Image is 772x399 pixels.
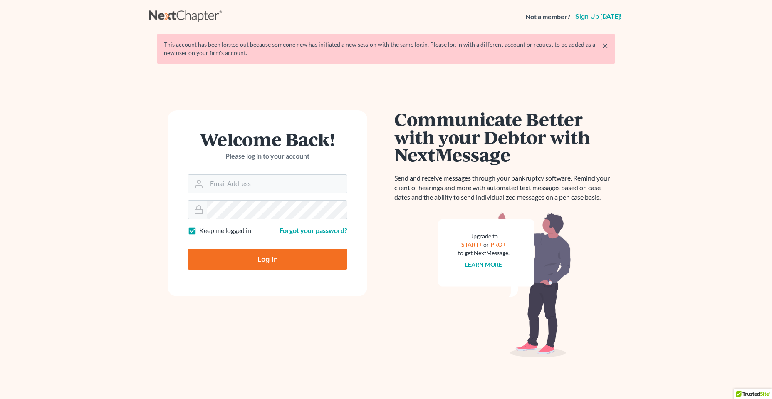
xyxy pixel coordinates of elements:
a: Learn more [465,261,502,268]
h1: Communicate Better with your Debtor with NextMessage [394,110,615,164]
input: Log In [188,249,347,270]
a: × [602,40,608,50]
div: This account has been logged out because someone new has initiated a new session with the same lo... [164,40,608,57]
a: START+ [462,241,482,248]
strong: Not a member? [525,12,570,22]
div: Upgrade to [458,232,510,240]
p: Send and receive messages through your bankruptcy software. Remind your client of hearings and mo... [394,173,615,202]
h1: Welcome Back! [188,130,347,148]
a: Sign up [DATE]! [574,13,623,20]
input: Email Address [207,175,347,193]
label: Keep me logged in [199,226,251,235]
img: nextmessage_bg-59042aed3d76b12b5cd301f8e5b87938c9018125f34e5fa2b7a6b67550977c72.svg [438,212,571,358]
p: Please log in to your account [188,151,347,161]
div: to get NextMessage. [458,249,510,257]
a: Forgot your password? [280,226,347,234]
a: PRO+ [491,241,506,248]
span: or [484,241,490,248]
